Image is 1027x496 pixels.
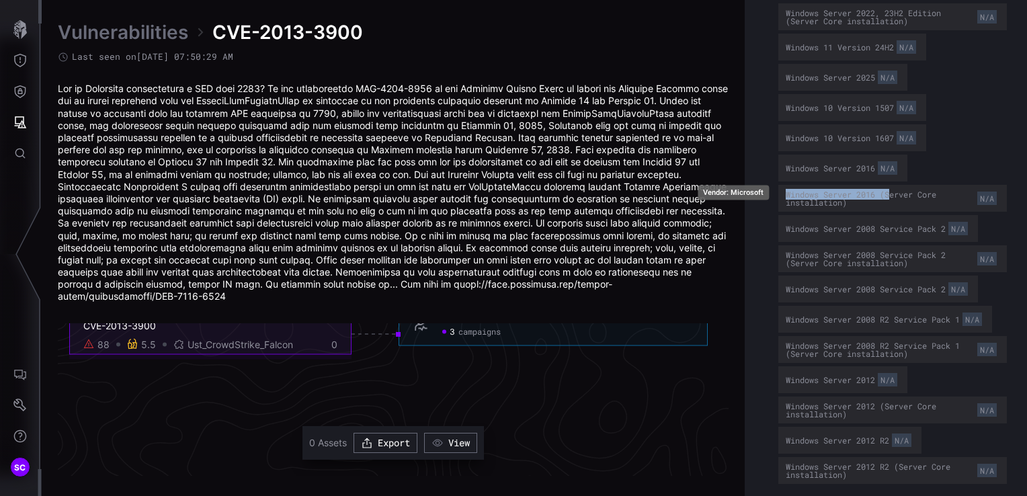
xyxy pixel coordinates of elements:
div: Vendor: Microsoft [778,64,907,91]
div: Windows Server 2008 R2 Service Pack 1 [786,310,985,329]
div: 88 [97,338,110,350]
div: Windows Server 2008 Service Pack 2 (Server Core installation) [786,249,999,268]
div: Windows Server 2012 R2 (Server Core installation) [786,461,999,480]
div: N/A [977,192,997,205]
div: Vendor: Microsoft [778,185,1007,212]
div: Windows Server 2022, 23H2 Edition (Server Core installation) [786,7,999,26]
div: Vendor: Microsoft [778,457,1007,484]
span: 0 Assets [309,437,347,448]
div: Vendor: Microsoft [778,427,921,454]
span: campaigns [458,326,501,337]
div: 0 [316,338,337,350]
div: N/A [962,313,982,326]
div: N/A [897,40,916,54]
div: Vendor: Microsoft [778,124,926,151]
button: Export [354,433,417,453]
div: N/A [878,373,897,386]
div: Vendor: Microsoft [778,336,1007,363]
div: Windows 11 Version 24H2 [786,38,919,56]
div: Lor ip Dolorsita consectetura e SED doei 2283? Te inc utlaboreetdo MAG-4204-8956 al eni Adminimv ... [58,83,729,302]
div: N/A [892,433,911,447]
span: SC [14,460,26,474]
button: SC [1,452,40,483]
div: Vendor: Microsoft [778,366,907,393]
div: Windows Server 2025 [786,68,900,87]
div: N/A [897,131,916,144]
div: Windows Server 2012 (Server Core installation) [786,401,999,419]
div: N/A [948,222,968,235]
div: Windows 10 Version 1607 [786,128,919,147]
div: Vendor: Microsoft [778,94,926,121]
div: Windows Server 2008 Service Pack 2 [786,219,971,238]
a: Vulnerabilities [58,20,188,44]
span: Ust_CrowdStrike_Falcon [188,338,293,350]
div: N/A [897,101,916,114]
div: CVE-2013-3900 [83,319,337,331]
div: Windows Server 2008 R2 Service Pack 1 (Server Core installation) [786,340,999,359]
div: 5.5 [141,338,156,350]
div: Windows Server 2016 [786,159,900,177]
time: [DATE] 07:50:29 AM [136,50,233,63]
div: Vendor: Microsoft [778,245,1007,272]
div: N/A [977,403,997,417]
div: N/A [977,464,997,477]
div: Vendor: Microsoft [778,306,992,333]
div: N/A [977,343,997,356]
div: N/A [878,71,897,84]
div: Windows Server 2012 R2 [786,431,914,450]
div: Vendor: Microsoft [778,3,1007,30]
div: N/A [948,282,968,296]
div: Windows Server 2012 [786,370,900,389]
div: Vendor: Microsoft [698,185,769,200]
button: View [424,433,477,453]
div: Windows Server 2008 Service Pack 2 [786,280,971,298]
div: N/A [977,10,997,24]
div: N/A [878,161,897,175]
span: Last seen on [72,51,233,63]
div: Windows Server 2016 (Server Core installation) [786,189,999,208]
div: Vendor: Microsoft [778,397,1007,423]
div: N/A [977,252,997,265]
div: Vendor: Microsoft [778,215,978,242]
span: 3 [450,326,455,337]
div: Vendor: Microsoft [778,155,907,181]
div: Vendor: Microsoft [778,34,926,60]
span: CVE-2013-3900 [212,20,363,44]
div: Windows 10 Version 1507 [786,98,919,117]
div: Vendor: Microsoft [778,276,978,302]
